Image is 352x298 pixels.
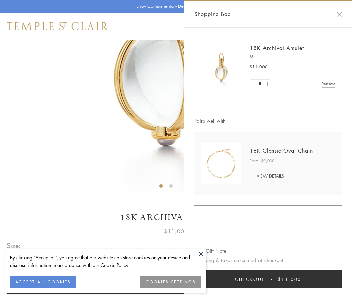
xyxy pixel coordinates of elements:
[194,270,342,288] button: Checkout $11,000
[337,12,342,17] button: Close Shopping Bag
[7,22,108,30] img: Temple St. Clair
[10,254,201,269] div: By clicking “Accept all”, you agree that our website can store cookies on your device and disclos...
[263,80,270,88] a: Set quantity to 2
[250,158,274,164] span: From: $9,000
[250,44,304,52] a: 18K Archival Amulet
[235,276,265,283] span: Checkout
[250,54,335,60] p: M
[257,172,284,179] span: VIEW DETAILS
[164,227,188,236] span: $11,000
[250,64,268,70] span: $11,000
[194,10,231,18] span: Shopping Bag
[278,276,301,283] span: $11,000
[10,276,76,288] button: ACCEPT ALL COOKIES
[7,240,21,251] span: Size:
[250,147,313,154] a: 18K Classic Oval Chain
[250,170,291,181] a: VIEW DETAILS
[140,276,201,288] button: COOKIES SETTINGS
[201,143,241,184] img: N88865-OV18
[194,247,226,255] button: Add Gift Note
[201,47,241,87] img: 18K Archival Amulet
[250,80,257,88] a: Set quantity to 0
[322,80,335,87] a: Remove
[136,3,213,10] p: Enjoy Complimentary Delivery & Returns
[194,256,342,264] p: Shipping & taxes calculated at checkout
[194,117,342,125] span: Pairs well with
[7,212,345,223] h1: 18K Archival Amulet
